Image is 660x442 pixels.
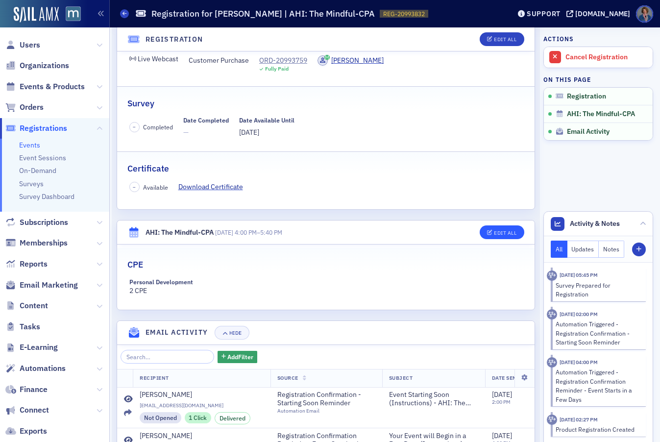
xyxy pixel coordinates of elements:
[140,432,264,441] a: [PERSON_NAME]
[567,110,635,119] span: AHI: The Mindful-CPA
[19,192,74,201] a: Survey Dashboard
[318,55,384,66] a: [PERSON_NAME]
[20,60,69,71] span: Organizations
[138,56,178,62] div: Live Webcast
[140,391,264,399] a: [PERSON_NAME]
[215,228,282,236] span: –
[20,280,78,291] span: Email Marketing
[140,374,169,381] span: Recipient
[560,359,598,366] time: 9/16/2025 04:00 PM
[121,350,214,364] input: Search…
[235,228,257,236] time: 4:00 PM
[5,123,67,134] a: Registrations
[5,321,40,332] a: Tasks
[560,311,598,318] time: 9/18/2025 02:00 PM
[215,228,233,236] span: [DATE]
[140,391,192,399] div: [PERSON_NAME]
[66,6,81,22] img: SailAMX
[127,162,169,175] h2: Certificate
[331,55,384,66] div: [PERSON_NAME]
[218,351,258,363] button: AddFilter
[239,128,259,137] span: [DATE]
[547,309,557,319] div: Activity
[185,412,212,423] div: 1 Click
[239,117,294,124] div: Date Available Until
[178,182,250,192] a: Download Certificate
[5,342,58,353] a: E-Learning
[59,6,81,23] a: View Homepage
[19,179,44,188] a: Surveys
[20,426,47,437] span: Exports
[265,66,289,72] div: Fully Paid
[20,259,48,270] span: Reports
[20,300,48,311] span: Content
[19,141,40,149] a: Events
[567,241,599,258] button: Updates
[5,259,48,270] a: Reports
[140,402,264,409] span: [EMAIL_ADDRESS][DOMAIN_NAME]
[146,34,203,45] h4: Registration
[20,217,68,228] span: Subscriptions
[556,425,639,434] div: Product Registration Created
[133,123,136,130] span: –
[20,363,66,374] span: Automations
[229,330,242,336] div: Hide
[5,40,40,50] a: Users
[492,374,520,381] span: Date Sent
[20,405,49,416] span: Connect
[20,384,48,395] span: Finance
[567,92,606,101] span: Registration
[146,227,214,238] div: AHI: The Mindful-CPA
[215,326,249,340] button: Hide
[5,102,44,113] a: Orders
[5,238,68,248] a: Memberships
[527,9,561,18] div: Support
[567,127,610,136] span: Email Activity
[20,238,68,248] span: Memberships
[151,8,375,20] h1: Registration for [PERSON_NAME] | AHI: The Mindful-CPA
[570,219,620,229] span: Activity & Notes
[556,319,639,346] div: Automation Triggered - Registration Confirmation - Starting Soon Reminder
[5,60,69,71] a: Organizations
[5,426,47,437] a: Exports
[127,97,154,110] h2: Survey
[5,280,78,291] a: Email Marketing
[20,342,58,353] span: E-Learning
[547,357,557,368] div: Activity
[389,374,413,381] span: Subject
[189,55,249,66] span: Customer Purchase
[5,81,85,92] a: Events & Products
[5,405,49,416] a: Connect
[560,271,598,278] time: 9/18/2025 05:45 PM
[492,431,512,440] span: [DATE]
[277,408,367,414] div: Automation Email
[5,300,48,311] a: Content
[133,184,136,191] span: –
[599,241,624,258] button: Notes
[227,352,253,361] span: Add Filter
[551,241,567,258] button: All
[20,81,85,92] span: Events & Products
[14,7,59,23] img: SailAMX
[389,391,478,408] span: Event Starting Soon (Instructions) - AHI: The Mindful-CPA
[143,123,173,131] span: Completed
[5,217,68,228] a: Subscriptions
[19,153,66,162] a: Event Sessions
[127,258,143,271] h2: CPE
[277,391,367,408] span: Registration Confirmation - Starting Soon Reminder
[259,55,307,66] a: ORD-20993759
[183,127,229,138] span: —
[543,34,574,43] h4: Actions
[494,37,516,42] div: Edit All
[20,123,67,134] span: Registrations
[575,9,630,18] div: [DOMAIN_NAME]
[547,415,557,425] div: Activity
[20,321,40,332] span: Tasks
[183,117,229,124] div: Date Completed
[19,166,56,175] a: On-Demand
[20,102,44,113] span: Orders
[556,281,639,299] div: Survey Prepared for Registration
[544,47,653,68] a: Cancel Registration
